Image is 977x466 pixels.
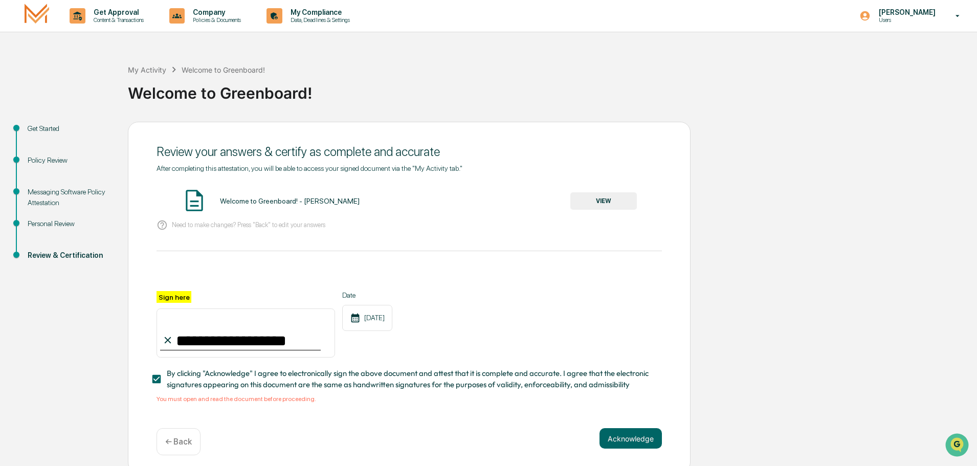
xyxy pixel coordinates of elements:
div: Start new chat [35,78,168,88]
p: Content & Transactions [85,16,149,24]
button: Acknowledge [599,428,662,449]
p: My Compliance [282,8,355,16]
div: 🔎 [10,149,18,158]
span: Pylon [102,173,124,181]
p: ← Back [165,437,192,447]
div: Get Started [28,123,112,134]
div: Welcome to Greenboard! - [PERSON_NAME] [220,197,360,205]
div: Personal Review [28,218,112,229]
button: VIEW [570,192,637,210]
iframe: Open customer support [944,432,972,460]
span: Preclearance [20,129,66,139]
div: My Activity [128,65,166,74]
p: Need to make changes? Press "Back" to edit your answers [172,221,325,229]
div: Policy Review [28,155,112,166]
label: Date [342,291,392,299]
img: 1746055101610-c473b297-6a78-478c-a979-82029cc54cd1 [10,78,29,97]
p: How can we help? [10,21,186,38]
img: Document Icon [182,188,207,213]
div: 🖐️ [10,130,18,138]
a: 🔎Data Lookup [6,144,69,163]
span: After completing this attestation, you will be able to access your signed document via the "My Ac... [157,164,462,172]
div: You must open and read the document before proceeding. [157,395,662,403]
p: [PERSON_NAME] [871,8,941,16]
a: 🗄️Attestations [70,125,131,143]
span: Data Lookup [20,148,64,159]
div: Messaging Software Policy Attestation [28,187,112,208]
div: Welcome to Greenboard! [182,65,265,74]
p: Company [185,8,246,16]
a: Powered byPylon [72,173,124,181]
p: Policies & Documents [185,16,246,24]
div: [DATE] [342,305,392,331]
p: Data, Deadlines & Settings [282,16,355,24]
p: Get Approval [85,8,149,16]
a: 🖐️Preclearance [6,125,70,143]
div: Review your answers & certify as complete and accurate [157,144,662,159]
div: Welcome to Greenboard! [128,76,972,102]
div: 🗄️ [74,130,82,138]
div: We're available if you need us! [35,88,129,97]
button: Start new chat [174,81,186,94]
label: Sign here [157,291,191,303]
img: logo [25,4,49,28]
p: Users [871,16,941,24]
div: Review & Certification [28,250,112,261]
span: Attestations [84,129,127,139]
span: By clicking "Acknowledge" I agree to electronically sign the above document and attest that it is... [167,368,654,391]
